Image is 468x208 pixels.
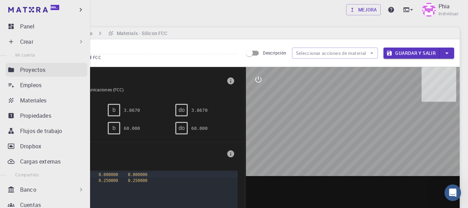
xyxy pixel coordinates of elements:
[14,5,38,11] span: Soporte
[124,126,140,131] font: 60.000
[113,107,116,113] font: b
[128,172,147,177] span: 0.000000
[35,30,169,37] nav: migaja de pan
[383,48,440,59] button: Guardar y salir
[395,50,436,56] font: Guardar y salir
[439,11,458,16] font: Individual
[124,108,140,113] font: 3.8670
[20,127,62,135] font: Flujos de trabajo
[296,50,366,56] font: Seleccionar acciones de material
[20,142,41,150] font: Dropbox
[346,4,381,15] a: Mejora
[6,155,87,168] a: Cargas externas
[439,2,450,10] font: Phia
[444,184,461,201] iframe: Chat en vivo de Intercom
[15,52,35,58] font: Mi cuenta
[358,7,377,13] font: Mejora
[99,178,118,183] span: 0.250000
[6,63,87,77] a: Proyectos
[292,48,378,59] button: Seleccionar acciones de material
[20,186,36,193] font: Banco
[99,172,118,177] span: 0.000000
[15,172,39,177] font: Compartido
[93,55,101,60] font: FCC
[422,3,436,17] img: Phia
[20,81,42,89] font: Empleos
[20,112,51,119] font: Propiedades
[20,23,34,30] font: Panel
[20,66,45,74] font: Proyectos
[6,93,87,107] a: Materiales
[6,139,87,153] a: Dropbox
[128,178,147,183] span: 0.250000
[6,109,87,123] a: Propiedades
[20,38,33,45] font: Crear
[263,50,286,56] font: Descripción
[20,158,61,165] font: Cargas externas
[6,124,87,138] a: Flujos de trabajo
[224,74,238,88] button: información
[224,147,238,161] button: información
[6,19,87,33] a: Panel
[20,97,47,104] font: Materiales
[114,30,167,37] h6: Materials - Silicon FCC
[6,35,87,49] div: Crear
[6,183,87,197] div: Banco
[6,78,87,92] a: Empleos
[178,125,185,131] font: do
[178,107,185,113] font: do
[8,7,48,13] img: logo
[191,108,207,113] font: 3.8670
[191,126,207,131] font: 60.000
[113,125,116,131] font: b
